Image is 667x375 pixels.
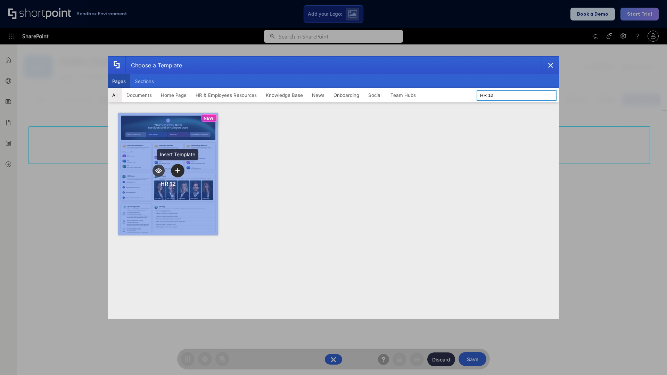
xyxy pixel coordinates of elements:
div: HR 12 [160,180,176,187]
button: All [108,88,122,102]
div: template selector [108,56,559,319]
button: Home Page [156,88,191,102]
button: Documents [122,88,156,102]
p: NEW! [204,116,215,121]
button: Sections [130,74,158,88]
button: Pages [108,74,130,88]
button: HR & Employees Resources [191,88,261,102]
button: Knowledge Base [261,88,307,102]
div: Choose a Template [125,57,182,74]
button: Social [364,88,386,102]
iframe: Chat Widget [632,342,667,375]
button: Onboarding [329,88,364,102]
button: News [307,88,329,102]
input: Search [477,90,557,101]
button: Team Hubs [386,88,420,102]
